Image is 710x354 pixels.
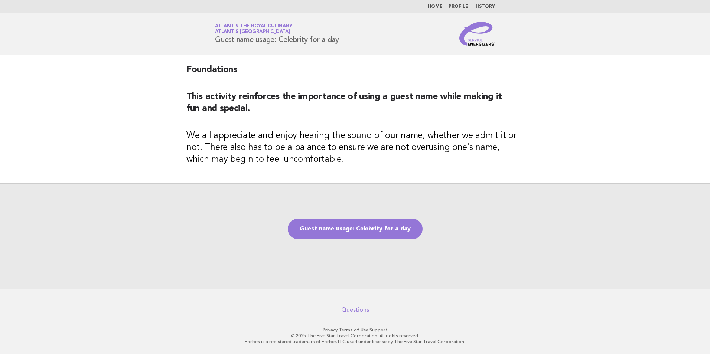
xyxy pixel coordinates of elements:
[215,24,292,34] a: Atlantis the Royal CulinaryAtlantis [GEOGRAPHIC_DATA]
[323,327,338,332] a: Privacy
[339,327,368,332] a: Terms of Use
[186,130,524,165] h3: We all appreciate and enjoy hearing the sound of our name, whether we admit it or not. There also...
[215,24,339,43] h1: Guest name usage: Celebrity for a day
[449,4,468,9] a: Profile
[288,219,423,239] a: Guest name usage: Celebrity for a day
[186,91,524,121] h2: This activity reinforces the importance of using a guest name while making it fun and special.
[369,327,388,332] a: Support
[459,22,495,46] img: Service Energizers
[474,4,495,9] a: History
[428,4,443,9] a: Home
[128,333,582,339] p: © 2025 The Five Star Travel Corporation. All rights reserved.
[186,64,524,82] h2: Foundations
[341,306,369,314] a: Questions
[215,30,290,35] span: Atlantis [GEOGRAPHIC_DATA]
[128,339,582,345] p: Forbes is a registered trademark of Forbes LLC used under license by The Five Star Travel Corpora...
[128,327,582,333] p: · ·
